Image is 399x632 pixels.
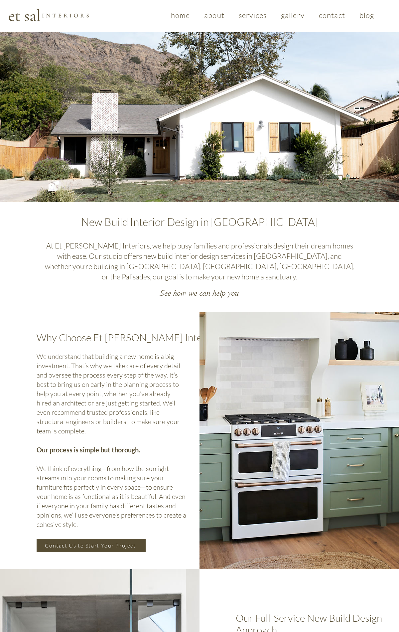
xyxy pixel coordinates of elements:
[313,7,351,23] a: contact
[37,446,140,454] span: Our process is simple but thorough.
[204,11,224,20] span: about
[165,7,196,23] a: home
[319,11,345,20] span: contact
[199,7,230,23] a: about
[281,11,305,20] span: gallery
[359,11,374,20] span: blog
[37,464,186,529] p: We think of everything—from how the sunlight streams into your rooms to making sure your furnitur...
[45,542,136,549] span: Contact Us to Start Your Project
[353,7,380,23] a: blog
[160,288,239,298] span: See how we can help you
[44,241,355,282] p: At Et [PERSON_NAME] Interiors, we help busy families and professionals design their dream homes w...
[37,539,146,552] button: Contact Us to Start Your Project
[37,331,225,344] span: Why Choose Et [PERSON_NAME] Interiors?
[81,215,318,228] span: New Build Interior Design in [GEOGRAPHIC_DATA]
[165,7,380,23] nav: Site
[275,7,310,23] a: gallery
[8,8,89,22] img: Et Sal Logo
[171,11,190,20] span: home
[239,11,267,20] span: services
[233,7,272,23] a: services
[37,352,186,436] p: We understand that building a new home is a big investment. That’s why we take care of every deta...
[199,312,399,569] img: A stylish kitchen with sage green cabinetry, modern appliances, including a dual oven and a gas c...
